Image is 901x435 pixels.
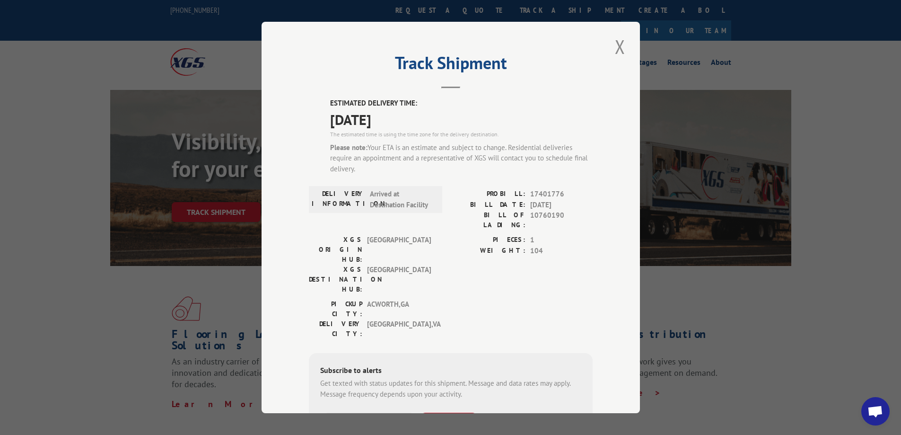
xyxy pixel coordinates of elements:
span: ACWORTH , GA [367,299,431,319]
label: BILL OF LADING: [451,210,525,230]
span: 10760190 [530,210,593,230]
a: Open chat [861,397,890,426]
div: The estimated time is using the time zone for the delivery destination. [330,130,593,139]
span: [GEOGRAPHIC_DATA] , VA [367,319,431,339]
input: Phone Number [324,413,414,433]
label: XGS DESTINATION HUB: [309,265,362,294]
label: DELIVERY CITY: [309,319,362,339]
label: ESTIMATED DELIVERY TIME: [330,98,593,109]
strong: Please note: [330,143,367,152]
span: [GEOGRAPHIC_DATA] [367,235,431,265]
label: WEIGHT: [451,246,525,257]
label: PICKUP CITY: [309,299,362,319]
label: PIECES: [451,235,525,246]
label: DELIVERY INFORMATION: [312,189,365,210]
h2: Track Shipment [309,56,593,74]
span: 17401776 [530,189,593,200]
span: [DATE] [530,200,593,211]
label: XGS ORIGIN HUB: [309,235,362,265]
span: 104 [530,246,593,257]
button: Close modal [612,34,628,60]
div: Get texted with status updates for this shipment. Message and data rates may apply. Message frequ... [320,378,581,399]
span: 1 [530,235,593,246]
div: Your ETA is an estimate and subject to change. Residential deliveries require an appointment and ... [330,142,593,175]
label: BILL DATE: [451,200,525,211]
div: Subscribe to alerts [320,364,581,378]
label: PROBILL: [451,189,525,200]
span: [DATE] [330,109,593,130]
span: Arrived at Destination Facility [370,189,434,210]
button: SUBSCRIBE [421,413,476,433]
span: [GEOGRAPHIC_DATA] [367,265,431,294]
